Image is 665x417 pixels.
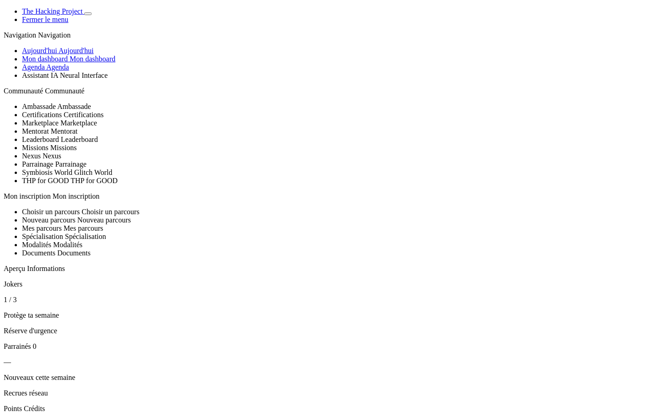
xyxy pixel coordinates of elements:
[4,265,25,272] span: Aperçu
[45,87,84,95] span: Communauté
[4,342,31,350] span: Parrainés
[22,224,62,232] span: Mes parcours
[22,63,69,71] a: Agenda Agenda
[4,31,36,39] span: Navigation
[60,119,97,127] span: Marketplace
[46,63,69,71] span: Agenda
[4,389,661,397] p: Recrues réseau
[64,111,104,119] span: Certifications
[53,192,100,200] span: Mon inscription
[61,135,98,143] span: translation missing: fr.dashboard.community.tabs.leaderboard
[4,327,661,335] p: Réserve d'urgence
[77,216,131,224] span: Nouveau parcours
[22,111,104,119] span: Certifications Certifications
[22,144,77,152] span: Missions Missions
[22,249,55,257] span: Documents
[22,55,115,63] a: Mon dashboard Mon dashboard
[22,7,82,15] span: The Hacking Project
[22,168,72,176] span: Symbiosis World
[22,55,68,63] span: Mon dashboard
[55,160,86,168] span: Parrainage
[22,249,91,257] span: Documents Documents
[64,224,104,232] span: Mes parcours
[22,168,112,176] span: Symbiosis World Glitch World
[4,87,43,95] span: Communauté
[22,160,53,168] span: Parrainage
[4,311,661,320] p: Protège ta semaine
[22,127,49,135] span: Mentorat
[22,119,97,127] span: Marketplace Marketplace
[57,103,91,110] span: Ambassade
[22,241,51,249] span: Modalités
[65,233,106,240] span: Spécialisation
[27,265,65,272] span: Informations
[22,127,77,135] span: Mentorat Mentorat
[22,135,59,143] span: translation missing: fr.dashboard.community.tabs.leaderboard
[22,63,45,71] span: Agenda
[82,208,139,216] span: Choisir un parcours
[22,111,62,119] span: Certifications
[22,216,131,224] span: Nouveau parcours Nouveau parcours
[22,208,80,216] span: Choisir un parcours
[22,152,41,160] span: Nexus
[57,249,91,257] span: Documents
[22,47,93,54] a: Aujourd'hui Aujourd'hui
[22,233,63,240] span: Spécialisation
[43,152,61,160] span: Nexus
[22,71,58,79] span: Assistant IA
[22,103,56,110] span: Ambassade
[22,233,106,240] span: Spécialisation Spécialisation
[74,168,112,176] span: Glitch World
[33,342,37,350] span: 0
[22,224,103,232] span: Mes parcours Mes parcours
[4,280,22,288] span: Jokers
[4,374,661,382] p: Nouveaux cette semaine
[22,208,139,216] span: Choisir un parcours Choisir un parcours
[22,47,57,54] span: Aujourd'hui
[60,71,108,79] span: Neural Interface
[4,296,661,304] p: 1 / 3
[70,55,115,63] span: Mon dashboard
[22,177,118,184] span: THP for GOOD THP for GOOD
[51,127,78,135] span: Mentorat
[22,144,49,152] span: Missions
[24,405,45,412] span: Crédits
[22,103,91,110] span: Ambassade Ambassade
[38,31,71,39] span: Navigation
[22,177,69,184] span: THP for GOOD
[22,7,84,15] a: The Hacking Project
[22,241,82,249] span: Modalités Modalités
[4,405,22,412] span: Points
[84,12,92,15] button: Basculer de thème
[71,177,118,184] span: THP for GOOD
[22,135,98,143] span: Leaderboard Leaderboard
[59,47,94,54] span: Aujourd'hui
[22,119,59,127] span: Marketplace
[22,152,61,160] span: Nexus Nexus
[22,16,68,23] a: Fermer le menu
[4,192,51,200] span: Mon inscription
[4,358,661,366] p: —
[53,241,82,249] span: Modalités
[50,144,77,152] span: Missions
[22,216,76,224] span: Nouveau parcours
[22,71,108,79] span: Assistant IA Neural Interface
[22,160,87,168] span: Parrainage Parrainage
